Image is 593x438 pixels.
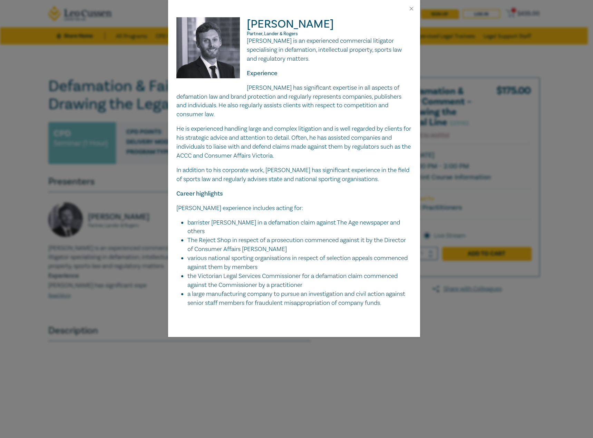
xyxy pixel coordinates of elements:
li: barrister [PERSON_NAME] in a defamation claim against The Age newspaper and others [187,218,412,236]
h2: [PERSON_NAME] [176,17,412,37]
li: the Victorian Legal Services Commissioner for a defamation claim commenced against the Commission... [187,272,412,290]
img: Scott Traeger [176,17,247,85]
li: The Reject Shop in respect of a prosecution commenced against it by the Director of Consumer Affa... [187,236,412,254]
p: [PERSON_NAME] experience includes acting for: [176,204,412,213]
span: Partner, Lander & Rogers [247,31,298,37]
li: various national sporting organisations in respect of selection appeals commenced against them by... [187,254,412,272]
p: [PERSON_NAME] is an experienced commercial litigator specialising in defamation, intellectual pro... [176,37,412,63]
strong: Career highlights [176,190,223,198]
p: He is experienced handling large and complex litigation and is well regarded by clients for his s... [176,125,412,160]
p: In addition to his corporate work, [PERSON_NAME] has significant experience in the field of sport... [176,166,412,184]
strong: Experience [247,69,278,77]
button: Close [408,6,415,12]
li: a large manufacturing company to pursue an investigation and civil action against senior staff me... [187,290,412,308]
p: [PERSON_NAME] has significant expertise in all aspects of defamation law and brand protection and... [176,83,412,119]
